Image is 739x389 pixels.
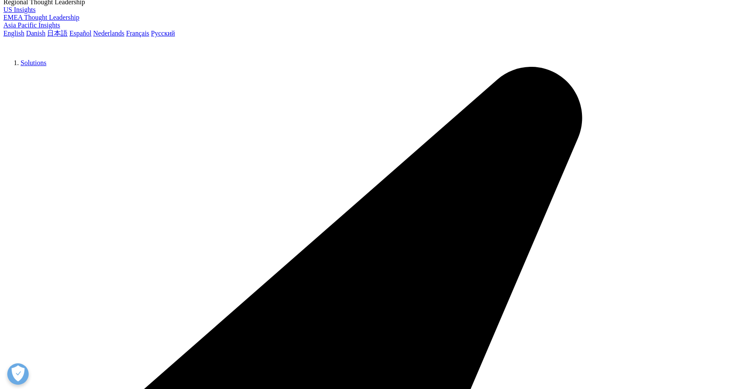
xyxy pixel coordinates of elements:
[93,30,125,37] a: Nederlands
[47,30,68,37] a: 日本語
[126,30,149,37] a: Français
[3,21,60,29] a: Asia Pacific Insights
[21,59,46,66] a: Solutions
[69,30,92,37] a: Español
[3,14,79,21] a: EMEA Thought Leadership
[7,363,29,385] button: Open Preferences
[3,30,24,37] a: English
[3,6,36,13] a: US Insights
[151,30,175,37] a: Русский
[26,30,45,37] a: Danish
[3,38,72,51] img: IQVIA Healthcare Information Technology and Pharma Clinical Research Company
